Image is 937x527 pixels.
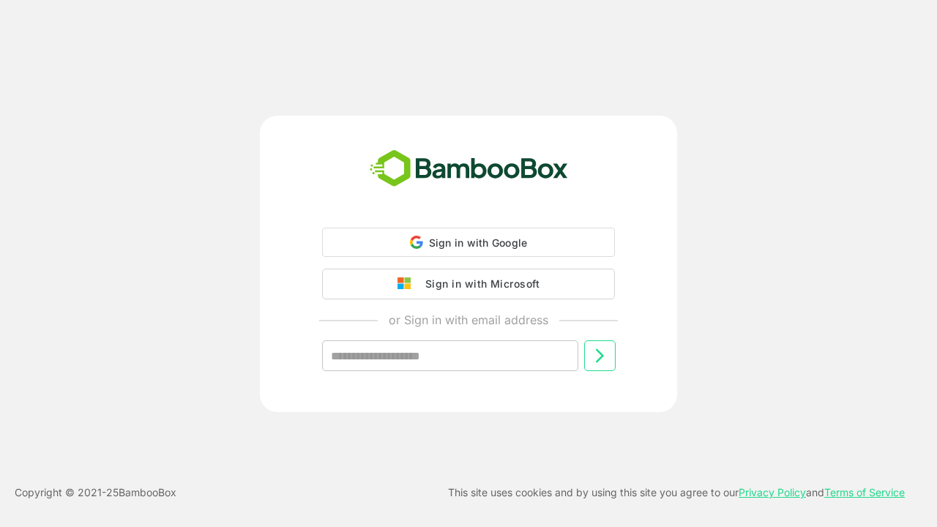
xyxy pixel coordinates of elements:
div: Sign in with Microsoft [418,274,540,294]
p: This site uses cookies and by using this site you agree to our and [448,484,905,501]
p: or Sign in with email address [389,311,548,329]
a: Terms of Service [824,486,905,498]
p: Copyright © 2021- 25 BambooBox [15,484,176,501]
a: Privacy Policy [739,486,806,498]
div: Sign in with Google [322,228,615,257]
span: Sign in with Google [429,236,528,249]
button: Sign in with Microsoft [322,269,615,299]
img: bamboobox [362,145,576,193]
img: google [397,277,418,291]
